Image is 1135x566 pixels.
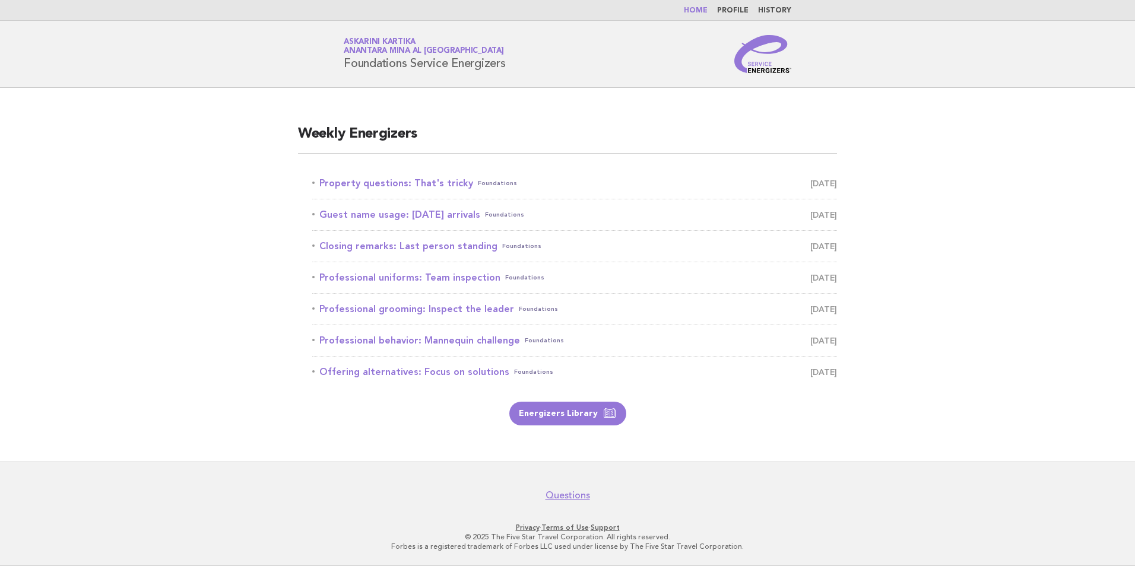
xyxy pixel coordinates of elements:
[505,269,544,286] span: Foundations
[204,532,931,542] p: © 2025 The Five Star Travel Corporation. All rights reserved.
[344,39,506,69] h1: Foundations Service Energizers
[312,238,837,255] a: Closing remarks: Last person standingFoundations [DATE]
[758,7,791,14] a: History
[810,364,837,380] span: [DATE]
[204,523,931,532] p: · ·
[509,402,626,425] a: Energizers Library
[344,38,504,55] a: Askarini KartikaAnantara Mina al [GEOGRAPHIC_DATA]
[204,542,931,551] p: Forbes is a registered trademark of Forbes LLC used under license by The Five Star Travel Corpora...
[684,7,708,14] a: Home
[312,175,837,192] a: Property questions: That's trickyFoundations [DATE]
[810,332,837,349] span: [DATE]
[810,301,837,317] span: [DATE]
[810,238,837,255] span: [DATE]
[546,489,590,501] a: Questions
[312,269,837,286] a: Professional uniforms: Team inspectionFoundations [DATE]
[312,206,837,223] a: Guest name usage: [DATE] arrivalsFoundations [DATE]
[516,523,540,532] a: Privacy
[485,206,524,223] span: Foundations
[312,301,837,317] a: Professional grooming: Inspect the leaderFoundations [DATE]
[541,523,589,532] a: Terms of Use
[810,206,837,223] span: [DATE]
[810,175,837,192] span: [DATE]
[298,125,837,154] h2: Weekly Energizers
[344,47,504,55] span: Anantara Mina al [GEOGRAPHIC_DATA]
[717,7,749,14] a: Profile
[312,332,837,349] a: Professional behavior: Mannequin challengeFoundations [DATE]
[514,364,553,380] span: Foundations
[478,175,517,192] span: Foundations
[810,269,837,286] span: [DATE]
[734,35,791,73] img: Service Energizers
[519,301,558,317] span: Foundations
[312,364,837,380] a: Offering alternatives: Focus on solutionsFoundations [DATE]
[591,523,620,532] a: Support
[502,238,541,255] span: Foundations
[525,332,564,349] span: Foundations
